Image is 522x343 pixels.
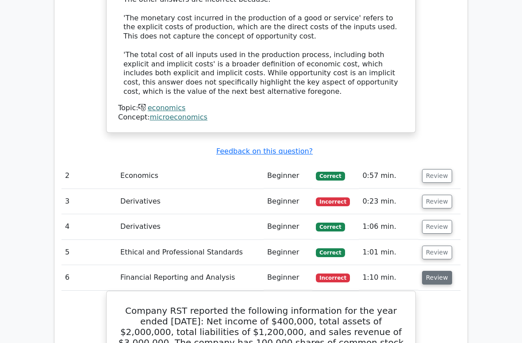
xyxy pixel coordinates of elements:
[61,189,117,214] td: 3
[316,197,350,206] span: Incorrect
[316,248,345,257] span: Correct
[359,265,418,290] td: 1:10 min.
[118,113,404,122] div: Concept:
[216,147,313,155] a: Feedback on this question?
[316,274,350,282] span: Incorrect
[422,246,452,259] button: Review
[264,163,312,189] td: Beginner
[359,189,418,214] td: 0:23 min.
[264,214,312,239] td: Beginner
[422,220,452,234] button: Review
[359,214,418,239] td: 1:06 min.
[422,271,452,285] button: Review
[117,189,264,214] td: Derivatives
[61,214,117,239] td: 4
[117,214,264,239] td: Derivatives
[61,163,117,189] td: 2
[150,113,207,121] a: microeconomics
[118,104,404,113] div: Topic:
[61,265,117,290] td: 6
[422,169,452,183] button: Review
[264,240,312,265] td: Beginner
[359,240,418,265] td: 1:01 min.
[117,240,264,265] td: Ethical and Professional Standards
[316,172,345,181] span: Correct
[117,265,264,290] td: Financial Reporting and Analysis
[148,104,186,112] a: economics
[264,189,312,214] td: Beginner
[359,163,418,189] td: 0:57 min.
[117,163,264,189] td: Economics
[61,240,117,265] td: 5
[422,195,452,208] button: Review
[264,265,312,290] td: Beginner
[316,223,345,231] span: Correct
